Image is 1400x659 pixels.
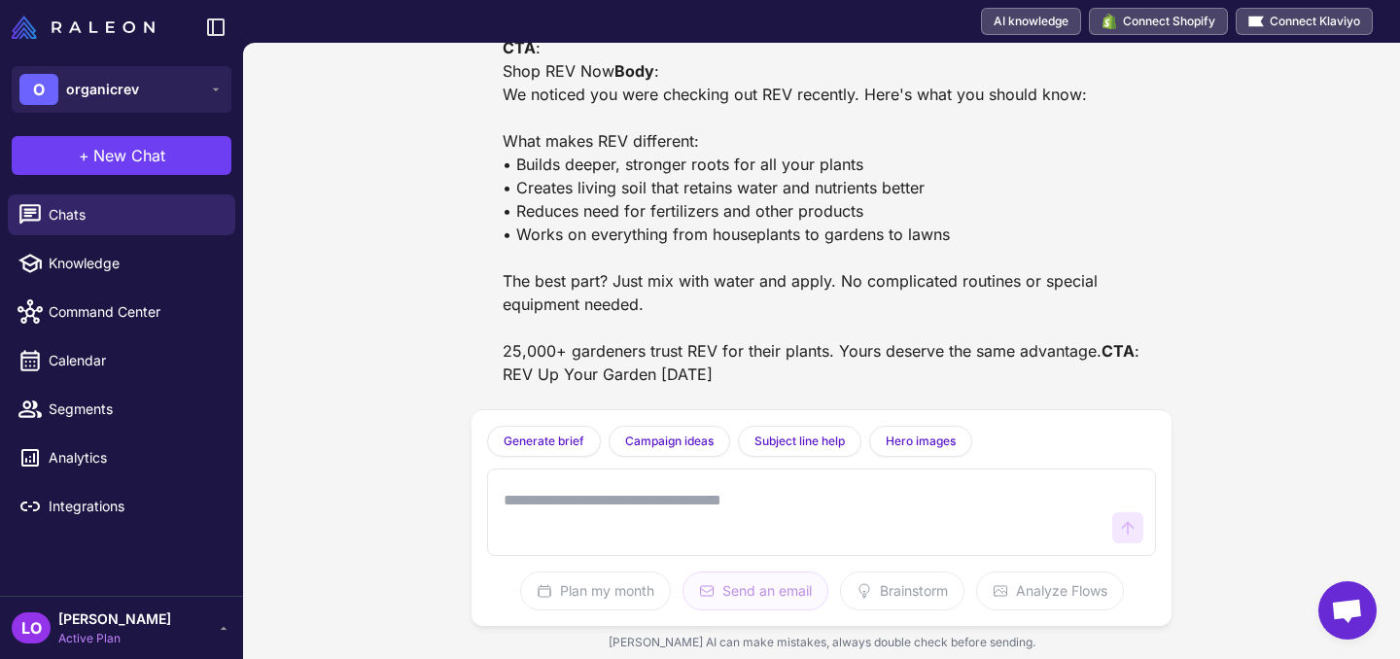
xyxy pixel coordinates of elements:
span: Segments [49,399,220,420]
img: Raleon Logo [12,16,155,39]
span: [PERSON_NAME] [58,608,171,630]
a: Segments [8,389,235,430]
a: Calendar [8,340,235,381]
div: LO [12,612,51,643]
span: Connect Shopify [1123,13,1215,30]
a: Integrations [8,486,235,527]
span: Campaign ideas [625,433,714,450]
a: Chats [8,194,235,235]
a: Knowledge [8,243,235,284]
span: New Chat [93,144,165,167]
span: Integrations [49,496,220,517]
button: Connect Shopify [1089,8,1228,35]
span: Knowledge [49,253,220,274]
button: Connect Klaviyo [1236,8,1373,35]
span: Command Center [49,301,220,323]
strong: CTA [503,38,536,57]
a: AI knowledge [981,8,1081,35]
span: Active Plan [58,630,171,647]
a: Command Center [8,292,235,332]
span: Analytics [49,447,220,468]
span: Calendar [49,350,220,371]
button: Hero images [869,426,972,457]
button: Send an email [682,572,828,610]
a: Open chat [1318,581,1377,640]
button: Plan my month [520,572,671,610]
button: Subject line help [738,426,861,457]
span: Chats [49,204,220,225]
div: [PERSON_NAME] AI can make mistakes, always double check before sending. [472,626,1172,659]
button: Analyze Flows [976,572,1124,610]
span: organicrev [66,79,139,100]
button: Oorganicrev [12,66,231,113]
strong: CTA [1102,341,1135,361]
span: Generate brief [504,433,584,450]
button: Generate brief [487,426,601,457]
button: Campaign ideas [609,426,730,457]
button: +New Chat [12,136,231,175]
button: Brainstorm [840,572,964,610]
a: Analytics [8,437,235,478]
span: Connect Klaviyo [1270,13,1360,30]
span: Subject line help [754,433,845,450]
strong: Body [614,61,654,81]
span: + [79,144,89,167]
span: Hero images [886,433,956,450]
div: O [19,74,58,105]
